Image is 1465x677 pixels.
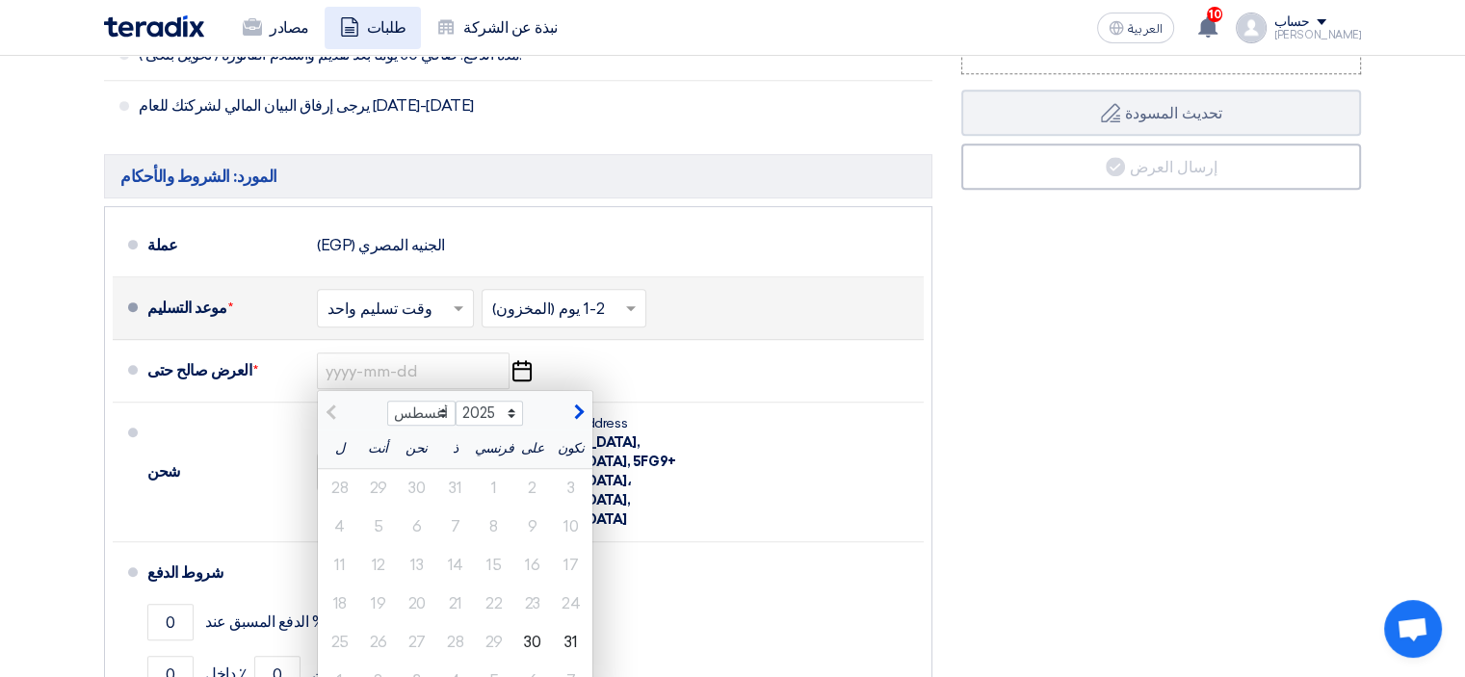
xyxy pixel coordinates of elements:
[447,556,462,574] font: 14
[147,604,194,640] input: مدة الدفع 1
[407,594,425,612] font: 20
[524,594,539,612] font: 23
[147,462,180,481] font: شحن
[562,594,580,612] font: 24
[104,15,204,38] img: شعار تيرادكس
[374,517,383,535] font: 5
[412,517,422,535] font: 6
[405,440,428,456] font: نحن
[334,556,345,574] font: 11
[369,633,386,651] font: 26
[563,556,578,574] font: 17
[325,7,422,49] a: طلبات
[331,479,348,497] font: 28
[486,556,501,574] font: 15
[147,563,222,582] font: شروط الدفع
[1130,158,1217,176] font: إرسال العرض
[449,479,461,497] font: 31
[961,143,1361,190] button: إرسال العرض
[335,440,345,456] font: ل
[1384,600,1442,658] a: Open chat
[1274,13,1309,30] font: حساب
[528,479,536,497] font: 2
[491,479,497,497] font: 1
[453,440,458,456] font: ذ
[371,594,385,612] font: 19
[489,517,498,535] font: 8
[371,556,384,574] font: 12
[334,517,345,535] font: 4
[558,440,584,456] font: نكون
[410,556,423,574] font: 13
[147,299,226,317] font: موعد التسليم
[1125,104,1222,122] font: تحديث المسودة
[332,594,346,612] font: 18
[563,517,578,535] font: 10
[407,633,425,651] font: 27
[368,440,388,456] font: أنت
[961,90,1361,136] button: تحديث المسودة
[463,18,557,37] font: نبذة عن الشركة
[120,167,277,186] font: المورد: الشروط والأحكام
[227,7,325,49] a: مصادر
[484,633,502,651] font: 29
[567,479,575,497] font: 3
[205,612,325,631] font: % الدفع المسبق عند
[1128,22,1163,36] span: العربية
[317,352,510,389] input: yyyy-mm-dd
[408,479,425,497] font: 30
[139,96,772,116] span: يرجى إرفاق البيان المالي لشركتك للعام [DATE]-[DATE]
[528,517,537,535] font: 9
[447,633,463,651] font: 28
[564,633,577,651] font: 31
[147,236,177,254] font: عملة
[448,594,461,612] font: 21
[1097,13,1174,43] button: العربية
[1209,8,1221,21] font: 10
[147,361,251,379] font: العرض صالح حتى
[1236,13,1267,43] img: profile_test.png
[317,236,445,254] font: الجنيه المصري (EGP)
[525,556,539,574] font: 16
[367,18,406,37] font: طلبات
[475,440,514,456] font: فرنسي
[451,517,460,535] font: 7
[485,594,502,612] font: 22
[521,440,544,456] font: على
[369,479,386,497] font: 29
[524,633,540,651] font: 30
[330,633,348,651] font: 25
[1274,29,1361,41] font: [PERSON_NAME]
[270,18,309,37] font: مصادر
